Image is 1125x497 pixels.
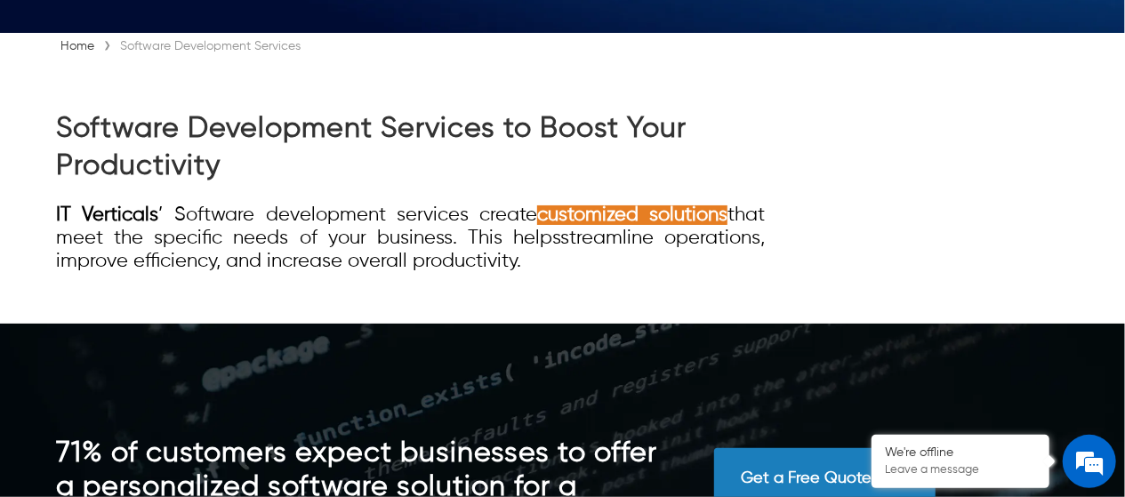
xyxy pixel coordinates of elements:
h1: Software Development Services to Boost Your Productivity [56,111,765,185]
div: Software Development Services [116,37,305,55]
div: ’ Software development services create that meet the specific needs of your business. This helps . [56,204,765,273]
a: Home [56,40,99,52]
p: Leave a message [885,463,1036,477]
strong: customized solutions [537,205,727,225]
div: We're offline [885,445,1036,461]
a: IT Verticals [56,205,158,225]
div: Get a Free Quote [741,469,872,488]
span: › [103,34,111,59]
